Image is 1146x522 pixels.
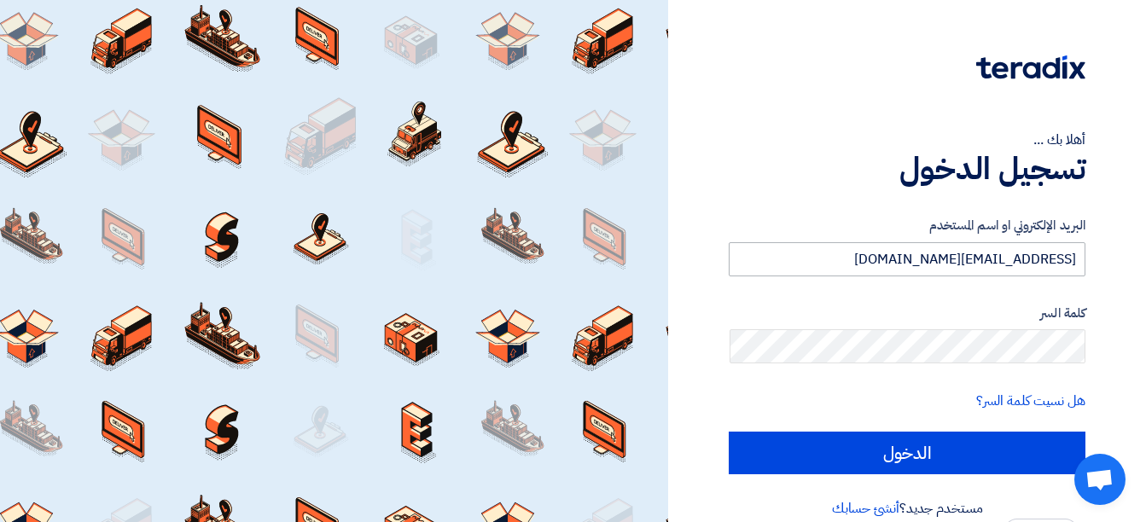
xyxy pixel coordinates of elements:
label: كلمة السر [729,304,1085,323]
img: Teradix logo [976,55,1085,79]
input: أدخل بريد العمل الإلكتروني او اسم المستخدم الخاص بك ... [729,242,1085,276]
a: أنشئ حسابك [832,498,899,519]
div: Open chat [1074,454,1126,505]
input: الدخول [729,432,1085,474]
label: البريد الإلكتروني او اسم المستخدم [729,216,1085,235]
div: أهلا بك ... [729,130,1085,150]
div: مستخدم جديد؟ [729,498,1085,519]
h1: تسجيل الدخول [729,150,1085,188]
a: هل نسيت كلمة السر؟ [976,391,1085,411]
